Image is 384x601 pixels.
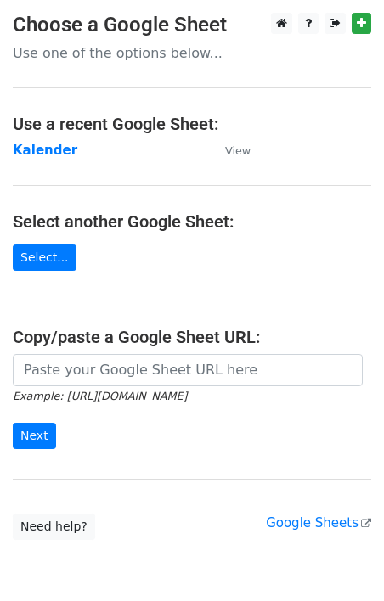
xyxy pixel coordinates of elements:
h4: Copy/paste a Google Sheet URL: [13,327,371,347]
h4: Select another Google Sheet: [13,211,371,232]
a: Google Sheets [266,515,371,531]
a: Kalender [13,143,77,158]
a: Need help? [13,514,95,540]
input: Next [13,423,56,449]
a: View [208,143,251,158]
p: Use one of the options below... [13,44,371,62]
small: View [225,144,251,157]
a: Select... [13,244,76,271]
small: Example: [URL][DOMAIN_NAME] [13,390,187,402]
input: Paste your Google Sheet URL here [13,354,363,386]
h3: Choose a Google Sheet [13,13,371,37]
h4: Use a recent Google Sheet: [13,114,371,134]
